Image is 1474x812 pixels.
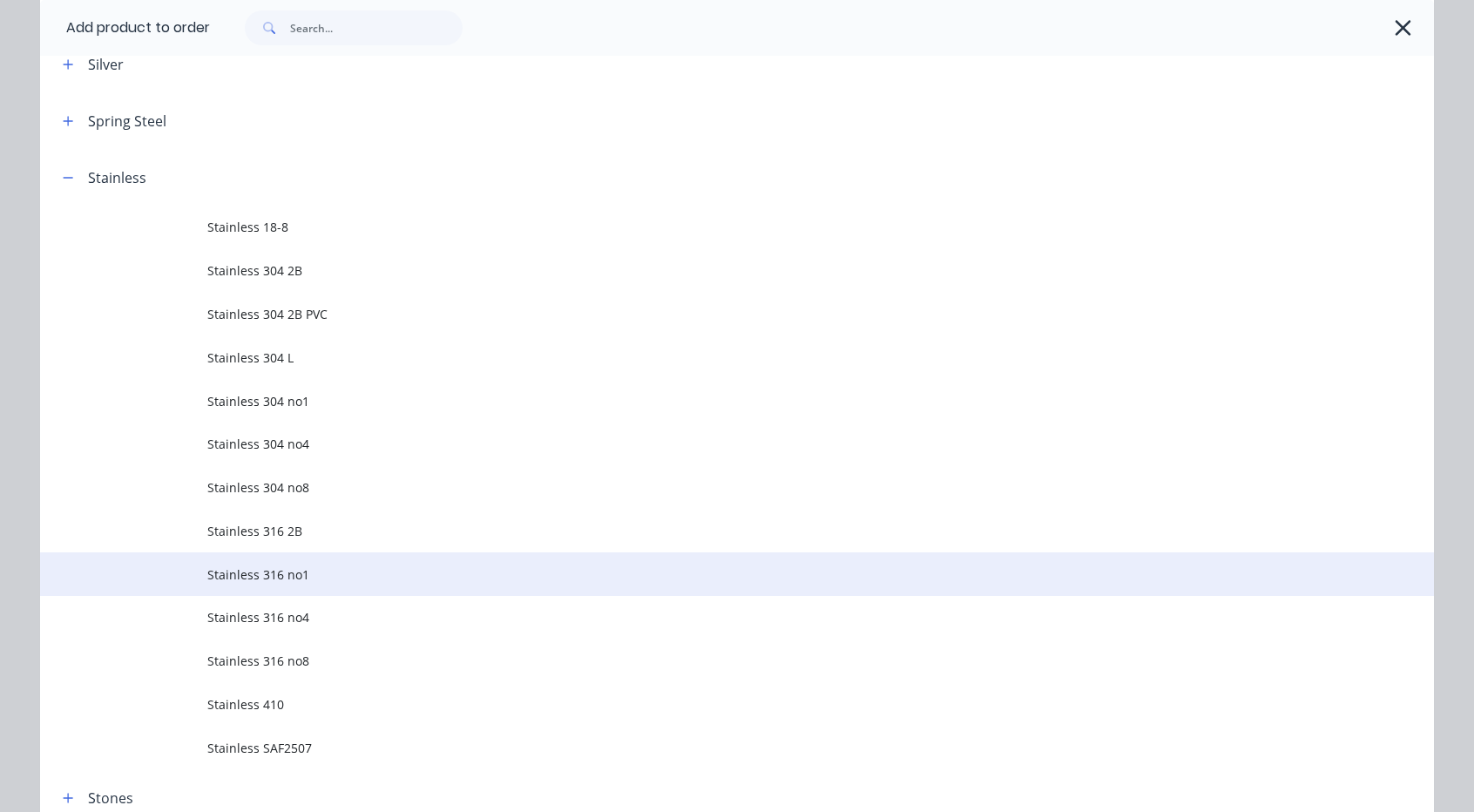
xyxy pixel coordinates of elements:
[207,392,1188,410] span: Stainless 304 no1
[207,435,1188,453] span: Stainless 304 no4
[207,522,1188,540] span: Stainless 316 2B
[207,348,1188,367] span: Stainless 304 L
[207,218,1188,236] span: Stainless 18-8
[207,695,1188,714] span: Stainless 410
[207,478,1188,497] span: Stainless 304 no8
[88,788,133,809] div: Stones
[207,608,1188,626] span: Stainless 316 no4
[88,54,124,75] div: Silver
[207,305,1188,323] span: Stainless 304 2B PVC
[207,565,1188,584] span: Stainless 316 no1
[207,739,1188,757] span: Stainless SAF2507
[207,652,1188,670] span: Stainless 316 no8
[88,167,146,188] div: Stainless
[290,10,463,45] input: Search...
[207,261,1188,280] span: Stainless 304 2B
[88,111,166,132] div: Spring Steel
